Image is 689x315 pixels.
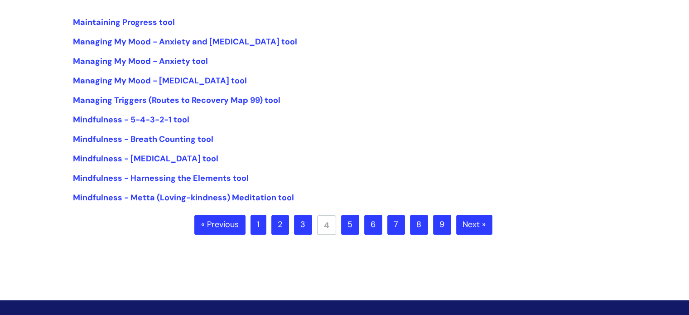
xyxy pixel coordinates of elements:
a: 2 [271,215,289,235]
a: Managing My Mood - Anxiety tool [73,56,208,67]
a: Mindfulness - Harnessing the Elements tool [73,173,249,184]
a: Managing My Mood - [MEDICAL_DATA] tool [73,75,247,86]
a: Mindfulness - Metta (Loving-kindness) Meditation tool [73,192,294,203]
a: Managing My Mood - Anxiety and [MEDICAL_DATA] tool [73,36,297,47]
a: 3 [294,215,312,235]
a: 7 [387,215,405,235]
a: 4 [317,215,336,235]
a: « Previous [194,215,246,235]
a: 5 [341,215,359,235]
a: 1 [251,215,266,235]
a: Mindfulness - [MEDICAL_DATA] tool [73,153,218,164]
a: Next » [456,215,492,235]
a: Maintaining Progress tool [73,17,175,28]
a: Mindfulness - 5-4-3-2-1 tool [73,114,189,125]
a: Managing Triggers (Routes to Recovery Map 99) tool [73,95,280,106]
a: Mindfulness - Breath Counting tool [73,134,213,145]
a: 8 [410,215,428,235]
a: 6 [364,215,382,235]
a: 9 [433,215,451,235]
